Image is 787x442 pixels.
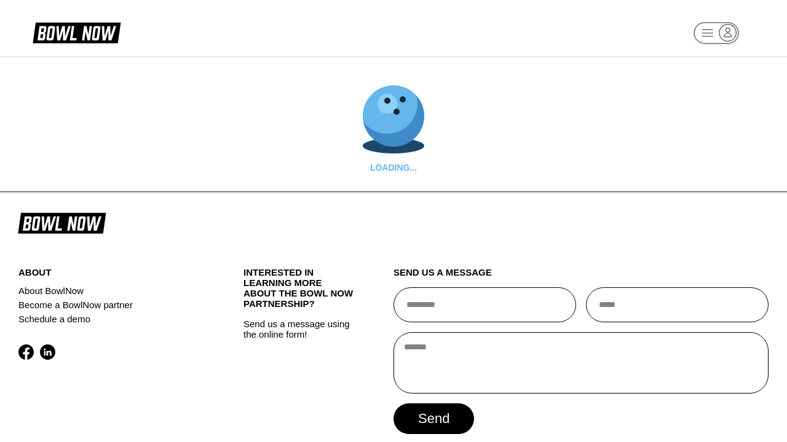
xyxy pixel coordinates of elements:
div: about [18,267,206,284]
a: About BowlNow [18,284,206,298]
button: send [393,403,474,434]
div: INTERESTED IN LEARNING MORE ABOUT THE BOWL NOW PARTNERSHIP? [243,267,356,319]
a: Schedule a demo [18,312,206,326]
div: send us a message [393,267,769,287]
div: LOADING... [363,163,424,173]
a: Become a BowlNow partner [18,298,206,312]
